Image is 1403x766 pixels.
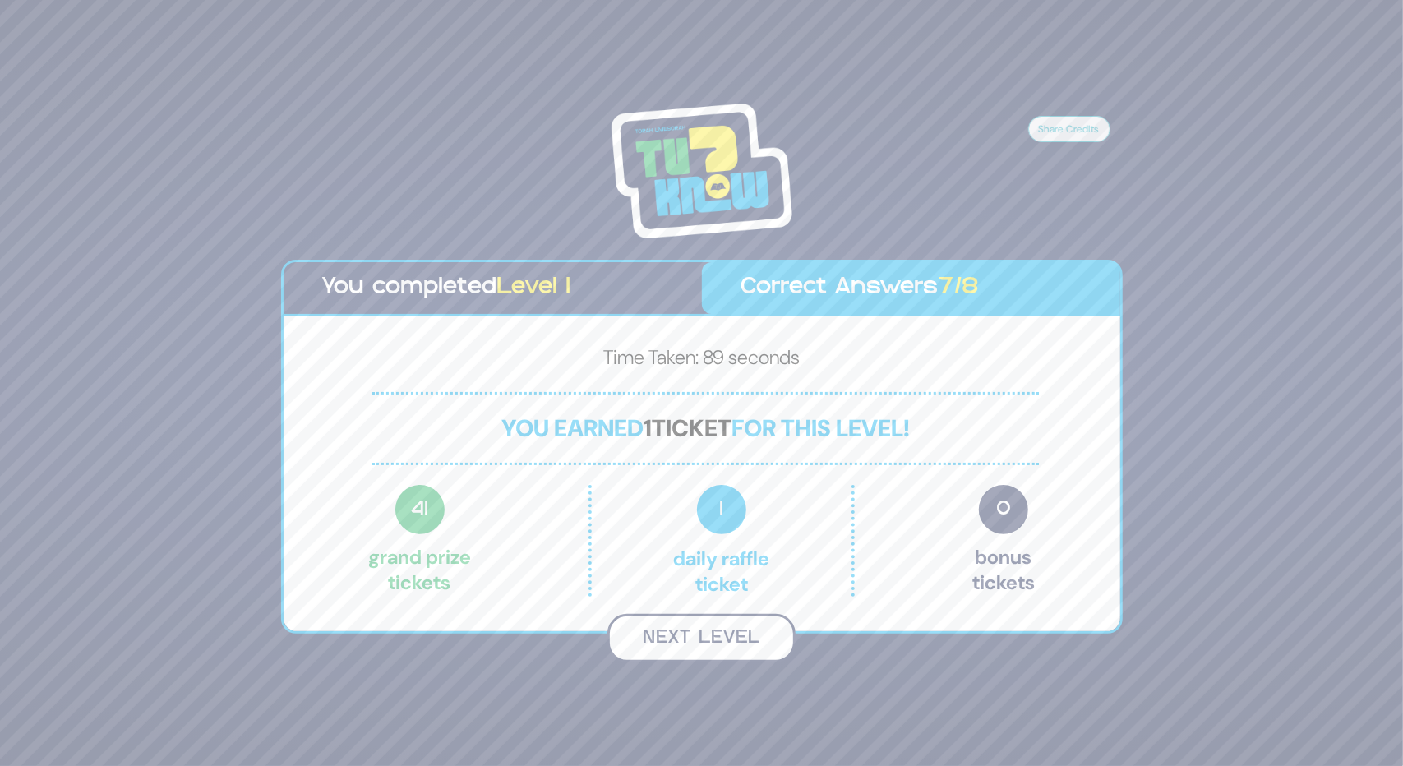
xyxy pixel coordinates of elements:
span: 1 [644,413,652,444]
p: Time Taken: 89 seconds [310,343,1094,379]
p: Daily Raffle ticket [626,485,817,597]
span: You earned for this level! [501,413,910,444]
button: Share Credits [1028,116,1110,142]
button: Next Level [607,614,796,662]
span: ticket [652,413,731,444]
p: Grand Prize tickets [368,485,471,597]
p: Correct Answers [741,270,1081,306]
p: Bonus tickets [972,485,1035,597]
span: 1 [697,485,746,534]
span: Level 1 [497,277,571,298]
span: 7/8 [939,277,980,298]
span: 41 [395,485,445,534]
img: Tournament Logo [612,104,792,238]
span: 0 [979,485,1028,534]
p: You completed [323,270,662,306]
